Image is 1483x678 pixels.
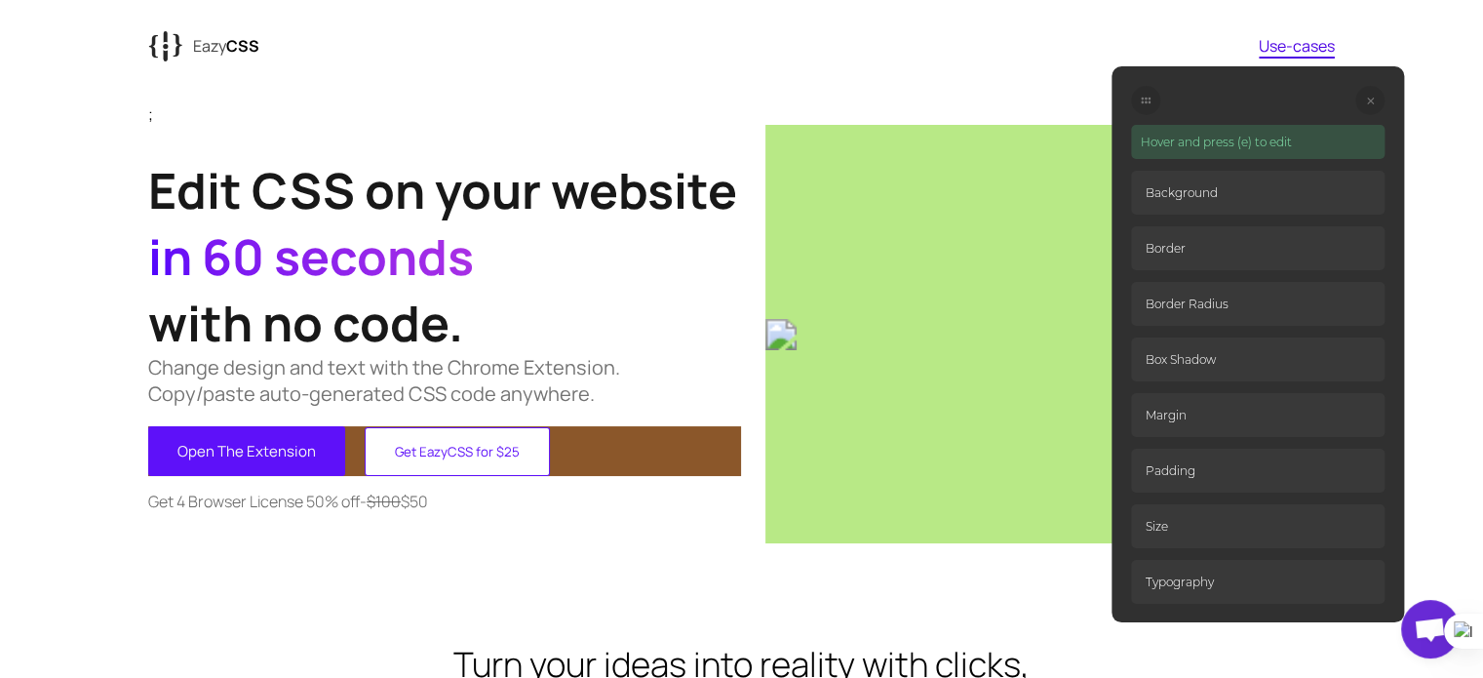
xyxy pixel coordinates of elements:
img: 6b047dab-316a-43c3-9607-f359b430237e_aasl3q.gif [765,319,1335,350]
button: Get EazyCSS for $25 [365,427,550,476]
span: CSS [226,35,259,57]
a: Use-cases [1259,35,1335,57]
tspan: { [169,32,183,62]
p: Eazy [193,35,259,57]
span: in 60 seconds [148,223,474,290]
a: {{EazyCSS [148,24,259,67]
h1: Edit CSS on your website with no code. [148,157,741,337]
p: - $50 [148,491,741,512]
span: Get 4 Browser License 50% off [148,491,360,512]
tspan: { [148,29,163,60]
div: Chat abierto [1401,600,1460,658]
p: Change design and text with the Chrome Extension. Copy/paste auto-generated CSS code anywhere. [148,354,741,407]
button: Open The Extension [148,426,345,476]
strike: $100 [367,491,401,512]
